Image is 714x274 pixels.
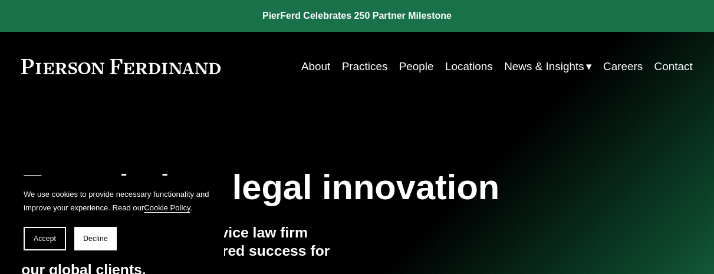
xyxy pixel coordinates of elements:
p: We use cookies to provide necessary functionality and improve your experience. Read our . [24,187,212,215]
button: Decline [74,227,117,250]
span: Accept [34,235,56,243]
button: Accept [24,227,66,250]
h1: Founded on legal innovation [21,167,581,207]
span: Decline [83,235,108,243]
a: Careers [603,55,643,78]
a: Locations [445,55,493,78]
a: Contact [654,55,693,78]
section: Cookie banner [12,176,224,262]
a: Cookie Policy [144,203,190,212]
span: News & Insights [504,57,584,77]
a: About [301,55,330,78]
a: People [399,55,434,78]
a: folder dropdown [504,55,591,78]
a: Practices [342,55,388,78]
